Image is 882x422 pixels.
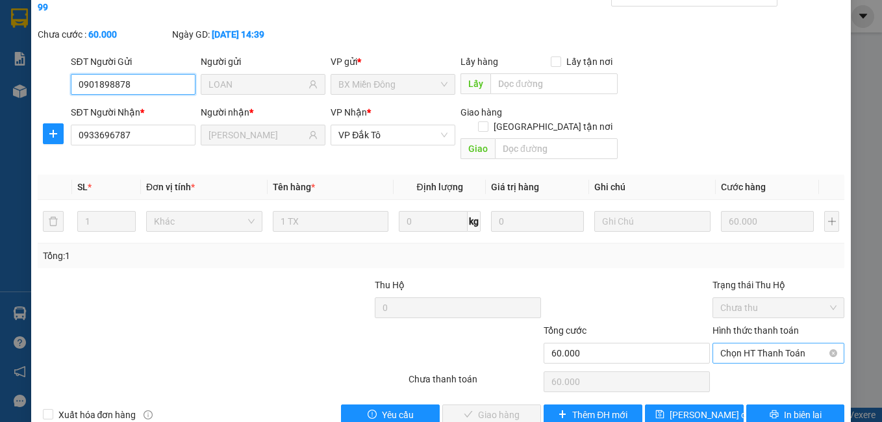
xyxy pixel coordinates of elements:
[208,77,306,92] input: Tên người gửi
[375,280,405,290] span: Thu Hộ
[558,410,567,420] span: plus
[417,182,463,192] span: Định lượng
[468,211,481,232] span: kg
[495,138,618,159] input: Dọc đường
[331,55,455,69] div: VP gửi
[770,410,779,420] span: printer
[491,182,539,192] span: Giá trị hàng
[154,212,255,231] span: Khác
[309,80,318,89] span: user
[208,128,306,142] input: Tên người nhận
[71,105,195,119] div: SĐT Người Nhận
[44,129,63,139] span: plus
[38,27,170,42] div: Chưa cước :
[460,73,490,94] span: Lấy
[144,410,153,419] span: info-circle
[720,298,837,317] span: Chưa thu
[572,408,627,422] span: Thêm ĐH mới
[71,55,195,69] div: SĐT Người Gửi
[43,211,64,232] button: delete
[338,75,447,94] span: BX Miền Đông
[88,29,117,40] b: 60.000
[829,349,837,357] span: close-circle
[488,119,618,134] span: [GEOGRAPHIC_DATA] tận nơi
[43,249,342,263] div: Tổng: 1
[460,107,502,118] span: Giao hàng
[201,105,325,119] div: Người nhận
[331,107,367,118] span: VP Nhận
[491,211,584,232] input: 0
[338,125,447,145] span: VP Đắk Tô
[146,182,195,192] span: Đơn vị tính
[43,123,64,144] button: plus
[589,175,716,200] th: Ghi chú
[382,408,414,422] span: Yêu cầu
[824,211,839,232] button: plus
[712,325,799,336] label: Hình thức thanh toán
[544,325,586,336] span: Tổng cước
[309,130,318,140] span: user
[273,211,389,232] input: VD: Bàn, Ghế
[77,182,88,192] span: SL
[721,182,766,192] span: Cước hàng
[53,408,142,422] span: Xuất hóa đơn hàng
[201,55,325,69] div: Người gửi
[784,408,822,422] span: In biên lai
[460,56,498,67] span: Lấy hàng
[407,372,542,395] div: Chưa thanh toán
[720,343,837,363] span: Chọn HT Thanh Toán
[490,73,618,94] input: Dọc đường
[273,182,315,192] span: Tên hàng
[594,211,711,232] input: Ghi Chú
[172,27,305,42] div: Ngày GD:
[670,408,793,422] span: [PERSON_NAME] chuyển hoàn
[460,138,495,159] span: Giao
[712,278,845,292] div: Trạng thái Thu Hộ
[561,55,618,69] span: Lấy tận nơi
[721,211,814,232] input: 0
[655,410,664,420] span: save
[212,29,264,40] b: [DATE] 14:39
[368,410,377,420] span: exclamation-circle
